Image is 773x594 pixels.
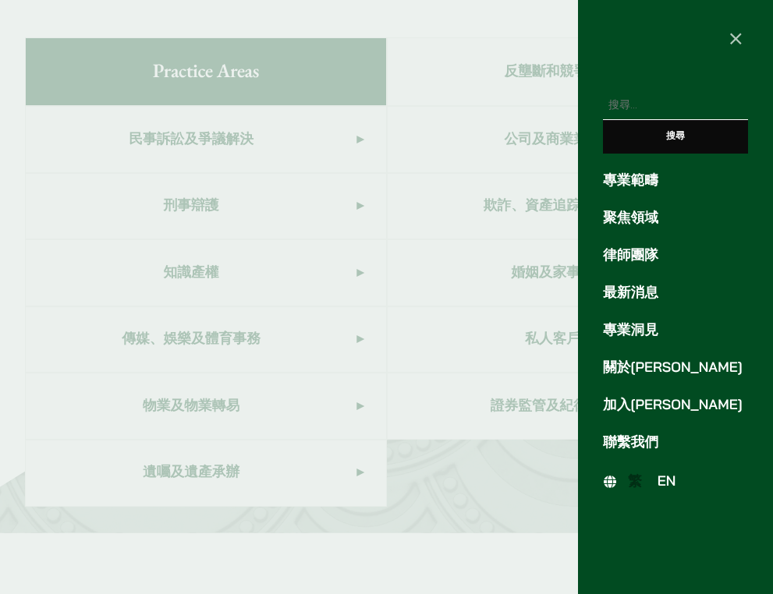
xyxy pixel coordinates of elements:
[603,91,748,120] input: 搜尋關鍵字:
[603,170,748,191] a: 專業範疇
[603,394,748,415] a: 加入[PERSON_NAME]
[603,357,748,378] a: 關於[PERSON_NAME]
[603,282,748,303] a: 最新消息
[603,120,748,154] input: 搜尋
[603,432,748,453] a: 聯繫我們
[620,470,650,493] a: 繁
[628,472,642,490] span: 繁
[729,23,743,51] span: ×
[658,472,676,490] span: EN
[603,245,748,266] a: 律師團隊
[650,470,684,493] a: EN
[603,207,748,228] a: 聚焦領域
[603,320,748,341] a: 專業洞見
